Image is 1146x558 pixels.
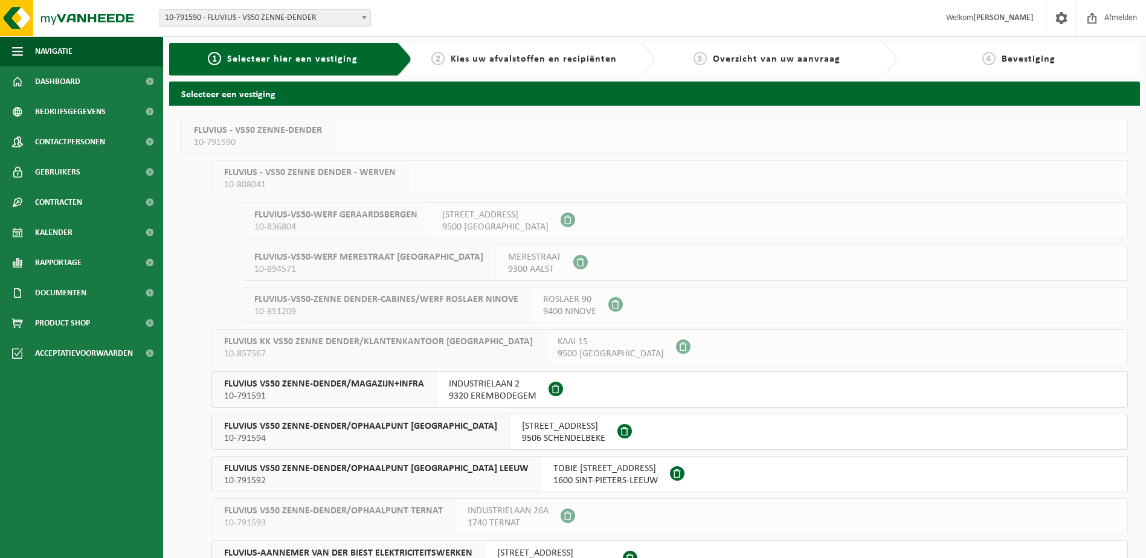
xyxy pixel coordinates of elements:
[224,420,497,432] span: FLUVIUS VS50 ZENNE-DENDER/OPHAALPUNT [GEOGRAPHIC_DATA]
[224,179,396,191] span: 10-808041
[224,517,443,529] span: 10-791593
[224,390,424,402] span: 10-791591
[169,82,1140,105] h2: Selecteer een vestiging
[254,221,417,233] span: 10-836804
[227,54,358,64] span: Selecteer hier een vestiging
[35,308,90,338] span: Product Shop
[211,414,1128,450] button: FLUVIUS VS50 ZENNE-DENDER/OPHAALPUNT [GEOGRAPHIC_DATA] 10-791594 [STREET_ADDRESS]9506 SCHENDELBEKE
[442,221,549,233] span: 9500 [GEOGRAPHIC_DATA]
[35,66,80,97] span: Dashboard
[442,209,549,221] span: [STREET_ADDRESS]
[254,251,483,263] span: FLUVIUS-VS50-WERF MERESTRAAT [GEOGRAPHIC_DATA]
[254,209,417,221] span: FLUVIUS-VS50-WERF GERAARDSBERGEN
[254,263,483,275] span: 10-894571
[451,54,617,64] span: Kies uw afvalstoffen en recipiënten
[553,463,658,475] span: TOBIE [STREET_ADDRESS]
[522,420,605,432] span: [STREET_ADDRESS]
[224,167,396,179] span: FLUVIUS - VS50 ZENNE DENDER - WERVEN
[468,505,549,517] span: INDUSTRIELAAN 26A
[194,124,322,136] span: FLUVIUS - VS50 ZENNE-DENDER
[211,371,1128,408] button: FLUVIUS VS50 ZENNE-DENDER/MAGAZIJN+INFRA 10-791591 INDUSTRIELAAN 29320 EREMBODEGEM
[35,157,80,187] span: Gebruikers
[1002,54,1055,64] span: Bevestiging
[194,136,322,149] span: 10-791590
[973,13,1034,22] strong: [PERSON_NAME]
[160,10,370,27] span: 10-791590 - FLUVIUS - VS50 ZENNE-DENDER
[522,432,605,444] span: 9506 SCHENDELBEKE
[224,463,529,475] span: FLUVIUS VS50 ZENNE-DENDER/OPHAALPUNT [GEOGRAPHIC_DATA] LEEUW
[558,336,664,348] span: KAAI 15
[713,54,840,64] span: Overzicht van uw aanvraag
[35,97,106,127] span: Bedrijfsgegevens
[694,52,707,65] span: 3
[224,336,533,348] span: FLUVIUS KK VS50 ZENNE DENDER/KLANTENKANTOOR [GEOGRAPHIC_DATA]
[224,505,443,517] span: FLUVIUS VS50 ZENNE-DENDER/OPHAALPUNT TERNAT
[211,456,1128,492] button: FLUVIUS VS50 ZENNE-DENDER/OPHAALPUNT [GEOGRAPHIC_DATA] LEEUW 10-791592 TOBIE [STREET_ADDRESS]1600...
[224,475,529,487] span: 10-791592
[431,52,445,65] span: 2
[254,293,518,306] span: FLUVIUS-VS50-ZENNE DENDER-CABINES/WERF ROSLAER NINOVE
[224,378,424,390] span: FLUVIUS VS50 ZENNE-DENDER/MAGAZIJN+INFRA
[468,517,549,529] span: 1740 TERNAT
[35,217,72,248] span: Kalender
[224,348,533,360] span: 10-857567
[543,306,596,318] span: 9400 NINOVE
[208,52,221,65] span: 1
[35,187,82,217] span: Contracten
[35,36,72,66] span: Navigatie
[449,378,536,390] span: INDUSTRIELAAN 2
[35,248,82,278] span: Rapportage
[35,338,133,368] span: Acceptatievoorwaarden
[553,475,658,487] span: 1600 SINT-PIETERS-LEEUW
[558,348,664,360] span: 9500 [GEOGRAPHIC_DATA]
[982,52,996,65] span: 4
[543,293,596,306] span: ROSLAER 90
[449,390,536,402] span: 9320 EREMBODEGEM
[508,251,561,263] span: MERESTRAAT
[224,432,497,444] span: 10-791594
[35,278,86,308] span: Documenten
[254,306,518,318] span: 10-851209
[508,263,561,275] span: 9300 AALST
[159,9,371,27] span: 10-791590 - FLUVIUS - VS50 ZENNE-DENDER
[35,127,105,157] span: Contactpersonen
